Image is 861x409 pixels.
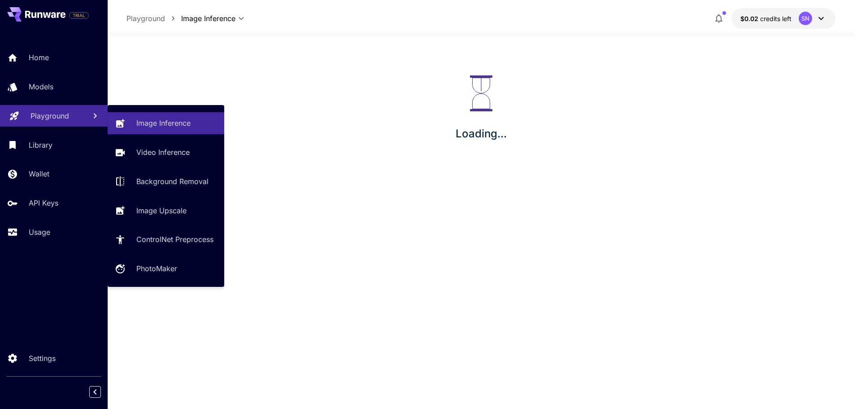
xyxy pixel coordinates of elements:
[108,141,224,163] a: Video Inference
[108,229,224,251] a: ControlNet Preprocess
[30,110,69,121] p: Playground
[136,234,213,245] p: ControlNet Preprocess
[740,15,760,22] span: $0.02
[70,12,88,19] span: TRIAL
[136,176,209,187] p: Background Removal
[136,147,190,158] p: Video Inference
[181,13,235,24] span: Image Inference
[126,13,181,24] nav: breadcrumb
[799,12,812,25] div: SN
[29,140,52,150] p: Library
[136,263,177,274] p: PhotoMaker
[29,81,53,92] p: Models
[126,13,165,24] p: Playground
[760,15,791,22] span: credits left
[29,52,49,63] p: Home
[96,384,108,400] div: Collapse sidebar
[89,386,101,398] button: Collapse sidebar
[29,168,49,179] p: Wallet
[108,258,224,280] a: PhotoMaker
[731,8,835,29] button: $0.0246
[29,227,50,237] p: Usage
[740,14,791,23] div: $0.0246
[29,198,58,208] p: API Keys
[108,112,224,134] a: Image Inference
[136,205,187,216] p: Image Upscale
[108,171,224,193] a: Background Removal
[456,126,507,142] p: Loading...
[69,10,89,21] span: Add your payment card to enable full platform functionality.
[29,353,56,364] p: Settings
[136,118,191,128] p: Image Inference
[108,199,224,221] a: Image Upscale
